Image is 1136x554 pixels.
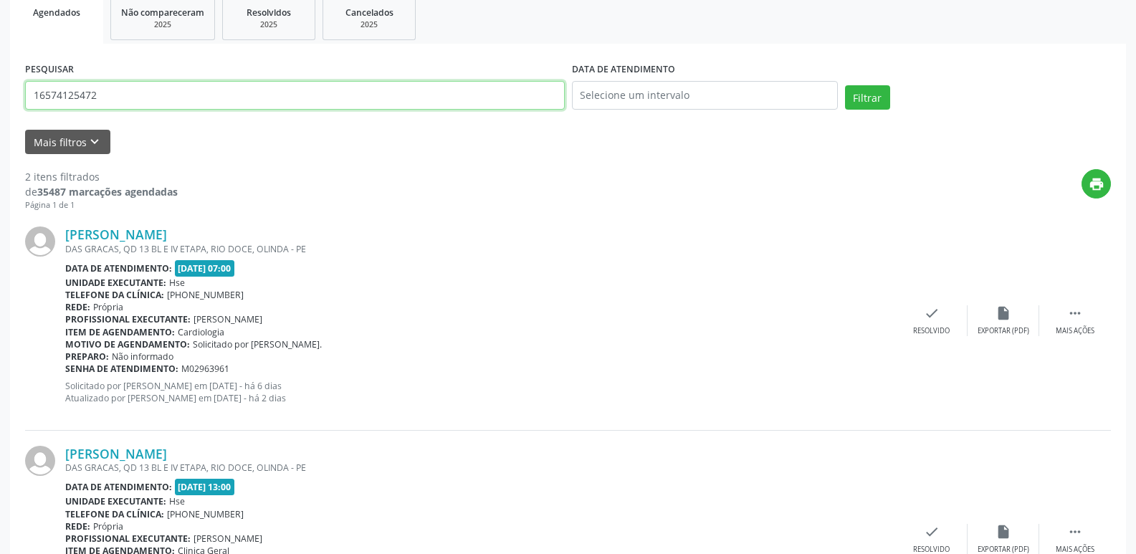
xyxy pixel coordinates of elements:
[65,277,166,289] b: Unidade executante:
[167,289,244,301] span: [PHONE_NUMBER]
[572,81,838,110] input: Selecione um intervalo
[924,305,940,321] i: check
[65,289,164,301] b: Telefone da clínica:
[194,313,262,325] span: [PERSON_NAME]
[913,326,950,336] div: Resolvido
[25,130,110,155] button: Mais filtroskeyboard_arrow_down
[65,532,191,545] b: Profissional executante:
[65,313,191,325] b: Profissional executante:
[65,446,167,462] a: [PERSON_NAME]
[978,326,1029,336] div: Exportar (PDF)
[65,508,164,520] b: Telefone da clínica:
[1056,326,1094,336] div: Mais ações
[1089,176,1104,192] i: print
[65,301,90,313] b: Rede:
[121,19,204,30] div: 2025
[65,243,896,255] div: DAS GRACAS, QD 13 BL E IV ETAPA, RIO DOCE, OLINDA - PE
[175,479,235,495] span: [DATE] 13:00
[996,524,1011,540] i: insert_drive_file
[333,19,405,30] div: 2025
[233,19,305,30] div: 2025
[25,59,74,81] label: PESQUISAR
[25,446,55,476] img: img
[65,380,896,404] p: Solicitado por [PERSON_NAME] em [DATE] - há 6 dias Atualizado por [PERSON_NAME] em [DATE] - há 2 ...
[25,226,55,257] img: img
[25,169,178,184] div: 2 itens filtrados
[924,524,940,540] i: check
[845,85,890,110] button: Filtrar
[93,520,123,532] span: Própria
[1067,524,1083,540] i: 
[1082,169,1111,199] button: print
[93,301,123,313] span: Própria
[25,81,565,110] input: Nome, código do beneficiário ou CPF
[65,350,109,363] b: Preparo:
[65,262,172,274] b: Data de atendimento:
[247,6,291,19] span: Resolvidos
[37,185,178,199] strong: 35487 marcações agendadas
[345,6,393,19] span: Cancelados
[167,508,244,520] span: [PHONE_NUMBER]
[25,199,178,211] div: Página 1 de 1
[169,495,185,507] span: Hse
[169,277,185,289] span: Hse
[25,184,178,199] div: de
[178,326,224,338] span: Cardiologia
[112,350,173,363] span: Não informado
[65,462,896,474] div: DAS GRACAS, QD 13 BL E IV ETAPA, RIO DOCE, OLINDA - PE
[1067,305,1083,321] i: 
[65,226,167,242] a: [PERSON_NAME]
[65,363,178,375] b: Senha de atendimento:
[33,6,80,19] span: Agendados
[572,59,675,81] label: DATA DE ATENDIMENTO
[65,481,172,493] b: Data de atendimento:
[87,134,102,150] i: keyboard_arrow_down
[194,532,262,545] span: [PERSON_NAME]
[996,305,1011,321] i: insert_drive_file
[193,338,322,350] span: Solicitado por [PERSON_NAME].
[65,520,90,532] b: Rede:
[121,6,204,19] span: Não compareceram
[175,260,235,277] span: [DATE] 07:00
[65,495,166,507] b: Unidade executante:
[181,363,229,375] span: M02963961
[65,326,175,338] b: Item de agendamento:
[65,338,190,350] b: Motivo de agendamento:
